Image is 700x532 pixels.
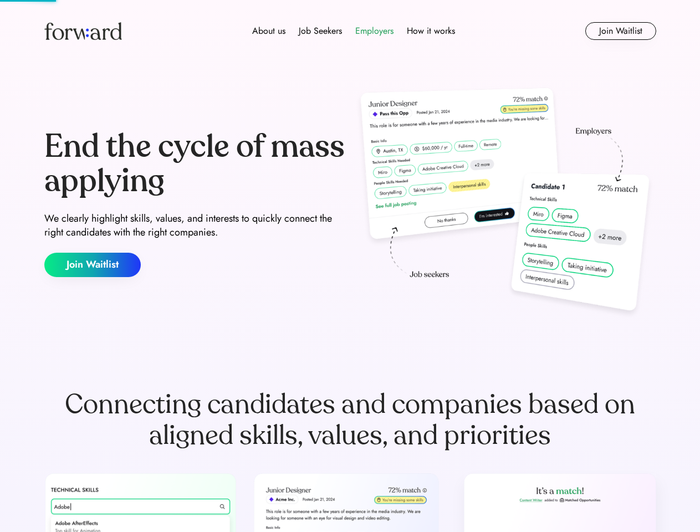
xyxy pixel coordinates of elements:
[355,24,394,38] div: Employers
[252,24,285,38] div: About us
[44,130,346,198] div: End the cycle of mass applying
[585,22,656,40] button: Join Waitlist
[407,24,455,38] div: How it works
[44,253,141,277] button: Join Waitlist
[355,84,656,323] img: hero-image.png
[44,212,346,239] div: We clearly highlight skills, values, and interests to quickly connect the right candidates with t...
[299,24,342,38] div: Job Seekers
[44,22,122,40] img: Forward logo
[44,389,656,451] div: Connecting candidates and companies based on aligned skills, values, and priorities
